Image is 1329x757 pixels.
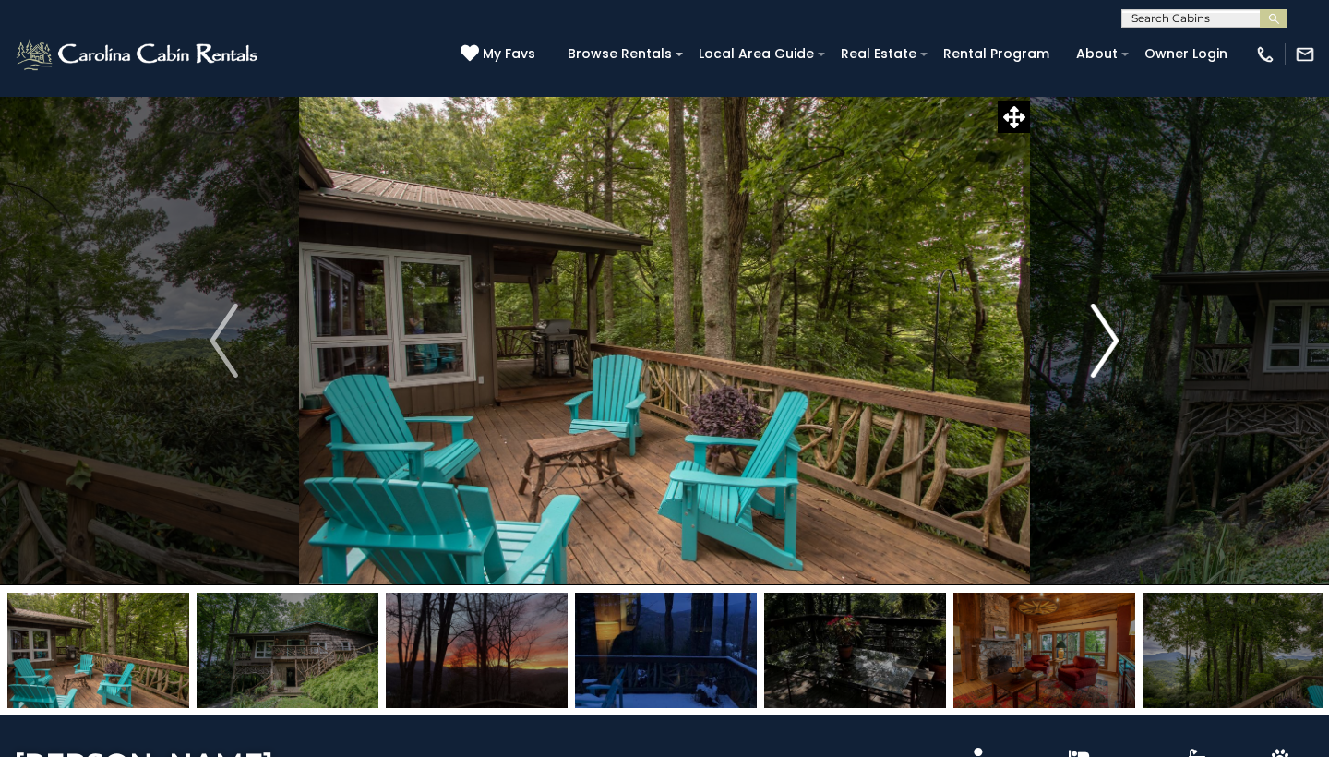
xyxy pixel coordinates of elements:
[575,593,757,708] img: 164974711
[689,40,823,68] a: Local Area Guide
[1143,593,1324,708] img: 163277860
[7,593,189,708] img: 163277874
[1067,40,1127,68] a: About
[953,593,1135,708] img: 163277858
[1135,40,1237,68] a: Owner Login
[832,40,926,68] a: Real Estate
[197,593,378,708] img: 163277875
[1030,96,1180,585] button: Next
[1091,304,1119,378] img: arrow
[764,593,946,708] img: 164974712
[483,44,535,64] span: My Favs
[149,96,299,585] button: Previous
[461,44,540,65] a: My Favs
[210,304,237,378] img: arrow
[558,40,681,68] a: Browse Rentals
[934,40,1059,68] a: Rental Program
[1255,44,1275,65] img: phone-regular-white.png
[1295,44,1315,65] img: mail-regular-white.png
[14,36,263,73] img: White-1-2.png
[386,593,568,708] img: 164974710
